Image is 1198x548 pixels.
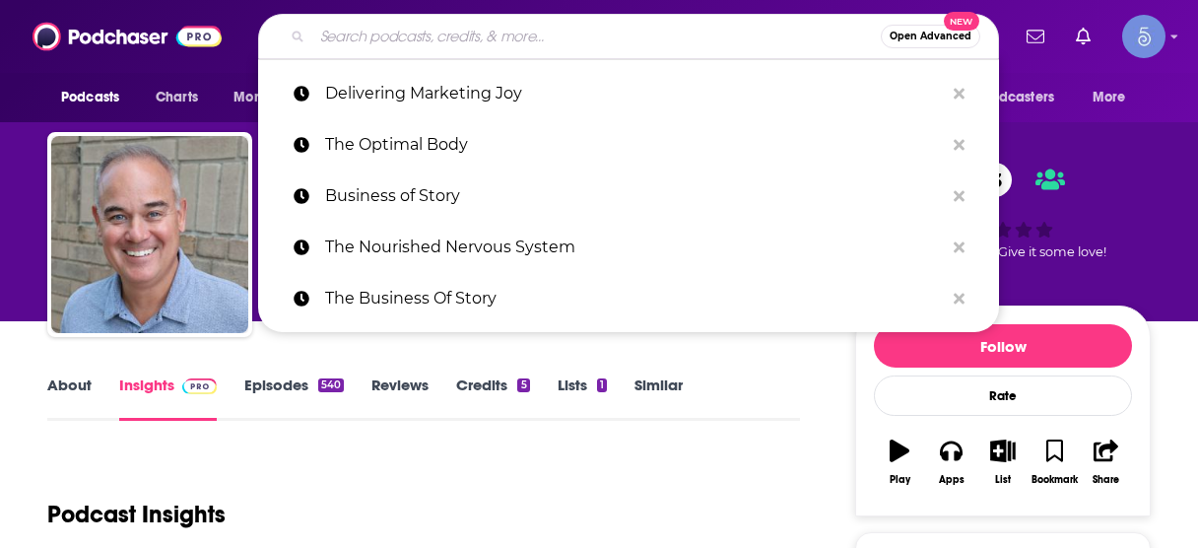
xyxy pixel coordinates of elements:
[371,376,429,421] a: Reviews
[890,474,910,486] div: Play
[325,273,944,324] p: The Business Of Story
[258,68,999,119] a: Delivering Marketing Joy
[61,84,119,111] span: Podcasts
[233,84,303,111] span: Monitoring
[1068,20,1098,53] a: Show notifications dropdown
[325,171,944,222] p: Business of Story
[597,378,607,392] div: 1
[977,427,1029,498] button: List
[258,222,999,273] a: The Nourished Nervous System
[182,378,217,394] img: Podchaser Pro
[1032,474,1078,486] div: Bookmark
[258,119,999,171] a: The Optimal Body
[143,79,210,116] a: Charts
[855,150,1151,272] div: 33Good podcast? Give it some love!
[944,12,979,31] span: New
[890,32,971,41] span: Open Advanced
[47,500,226,529] h1: Podcast Insights
[874,427,925,498] button: Play
[220,79,329,116] button: open menu
[47,79,145,116] button: open menu
[318,378,344,392] div: 540
[325,119,944,171] p: The Optimal Body
[1081,427,1132,498] button: Share
[517,378,529,392] div: 5
[995,474,1011,486] div: List
[1122,15,1165,58] img: User Profile
[634,376,683,421] a: Similar
[558,376,607,421] a: Lists1
[960,84,1054,111] span: For Podcasters
[325,68,944,119] p: Delivering Marketing Joy
[51,136,248,333] img: Delivering Marketing Joy
[156,84,198,111] span: Charts
[312,21,881,52] input: Search podcasts, credits, & more...
[939,474,965,486] div: Apps
[258,273,999,324] a: The Business Of Story
[47,376,92,421] a: About
[899,244,1106,259] span: Good podcast? Give it some love!
[874,376,1132,416] div: Rate
[881,25,980,48] button: Open AdvancedNew
[33,18,222,55] img: Podchaser - Follow, Share and Rate Podcasts
[258,171,999,222] a: Business of Story
[925,427,976,498] button: Apps
[1122,15,1165,58] span: Logged in as Spiral5-G1
[1079,79,1151,116] button: open menu
[258,14,999,59] div: Search podcasts, credits, & more...
[1019,20,1052,53] a: Show notifications dropdown
[874,324,1132,368] button: Follow
[1093,84,1126,111] span: More
[119,376,217,421] a: InsightsPodchaser Pro
[1122,15,1165,58] button: Show profile menu
[456,376,529,421] a: Credits5
[244,376,344,421] a: Episodes540
[1093,474,1119,486] div: Share
[947,79,1083,116] button: open menu
[1029,427,1080,498] button: Bookmark
[325,222,944,273] p: The Nourished Nervous System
